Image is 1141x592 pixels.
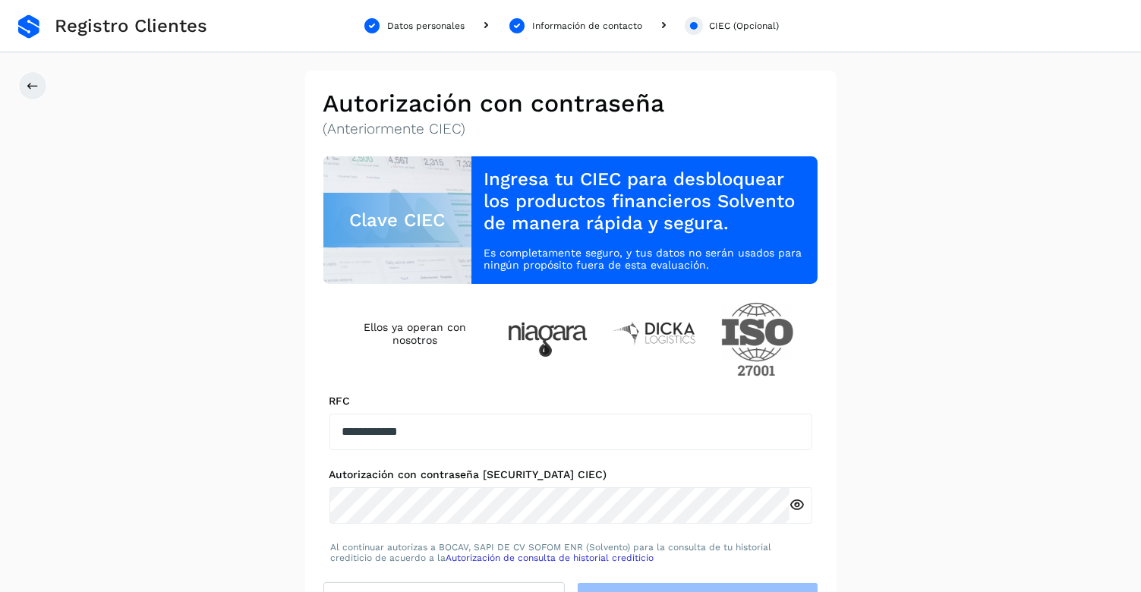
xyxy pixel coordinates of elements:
span: Registro Clientes [55,15,207,37]
label: Autorización con contraseña [SECURITY_DATA] CIEC) [329,468,812,481]
img: Niagara [508,323,588,357]
h2: Autorización con contraseña [323,89,818,118]
h3: Ingresa tu CIEC para desbloquear los productos financieros Solvento de manera rápida y segura. [484,168,805,234]
img: Dicka logistics [612,320,697,346]
h4: Ellos ya operan con nosotros [348,321,484,347]
a: Autorización de consulta de historial crediticio [446,553,654,563]
div: CIEC (Opcional) [709,19,779,33]
label: RFC [329,395,812,408]
img: ISO [721,302,794,376]
div: Información de contacto [532,19,642,33]
p: (Anteriormente CIEC) [323,121,818,138]
div: Datos personales [387,19,465,33]
p: Al continuar autorizas a BOCAV, SAPI DE CV SOFOM ENR (Solvento) para la consulta de tu historial ... [331,542,811,564]
div: Clave CIEC [323,193,472,247]
p: Es completamente seguro, y tus datos no serán usados para ningún propósito fuera de esta evaluación. [484,247,805,272]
